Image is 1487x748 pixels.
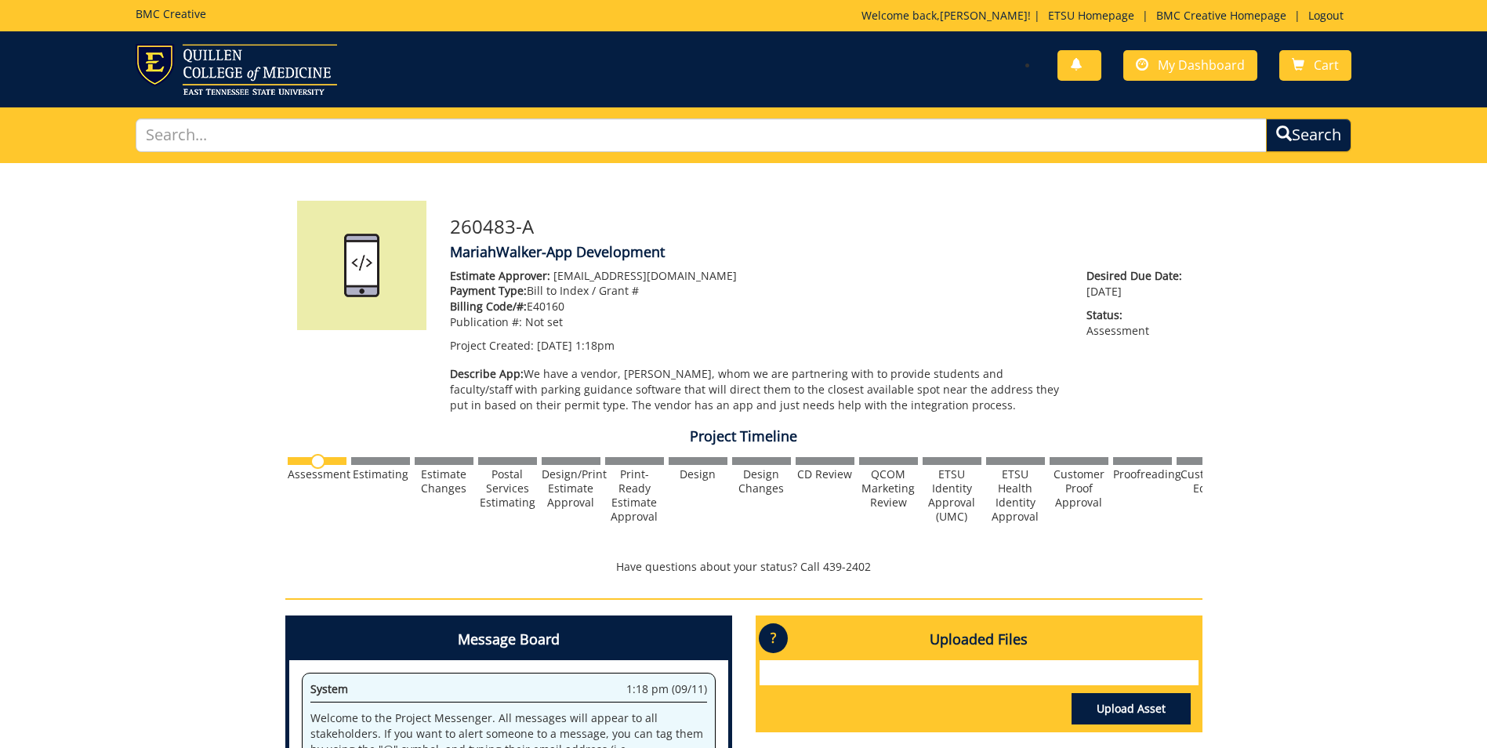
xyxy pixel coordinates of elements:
[1177,467,1235,496] div: Customer Edits
[859,467,918,510] div: QCOM Marketing Review
[450,314,522,329] span: Publication #:
[940,8,1028,23] a: [PERSON_NAME]
[1158,56,1245,74] span: My Dashboard
[1148,8,1294,23] a: BMC Creative Homepage
[1086,307,1190,339] p: Assessment
[759,623,788,653] p: ?
[136,118,1267,152] input: Search...
[732,467,791,496] div: Design Changes
[1113,467,1172,481] div: Proofreading
[537,338,615,353] span: [DATE] 1:18pm
[986,467,1045,524] div: ETSU Health Identity Approval
[1050,467,1108,510] div: Customer Proof Approval
[1279,50,1351,81] a: Cart
[1123,50,1257,81] a: My Dashboard
[450,338,534,353] span: Project Created:
[669,467,727,481] div: Design
[450,283,1064,299] p: Bill to Index / Grant #
[626,681,707,697] span: 1:18 pm (09/11)
[1086,268,1190,300] p: [DATE]
[525,314,563,329] span: Not set
[136,8,206,20] h5: BMC Creative
[450,245,1191,260] h4: MariahWalker-App Development
[1072,693,1191,724] a: Upload Asset
[1086,307,1190,323] span: Status:
[450,283,527,298] span: Payment Type:
[450,216,1191,237] h3: 260483-A
[289,619,728,660] h4: Message Board
[861,8,1351,24] p: Welcome back, ! | | |
[796,467,854,481] div: CD Review
[1300,8,1351,23] a: Logout
[605,467,664,524] div: Print-Ready Estimate Approval
[1040,8,1142,23] a: ETSU Homepage
[310,454,325,469] img: no
[415,467,473,496] div: Estimate Changes
[450,299,1064,314] p: E40160
[450,366,1064,413] p: We have a vendor, [PERSON_NAME], whom we are partnering with to provide students and faculty/staf...
[450,268,1064,284] p: [EMAIL_ADDRESS][DOMAIN_NAME]
[310,681,348,696] span: System
[1086,268,1190,284] span: Desired Due Date:
[288,467,346,481] div: Assessment
[285,429,1202,445] h4: Project Timeline
[450,366,524,381] span: Describe App:
[450,299,527,314] span: Billing Code/#:
[542,467,600,510] div: Design/Print Estimate Approval
[760,619,1199,660] h4: Uploaded Files
[923,467,981,524] div: ETSU Identity Approval (UMC)
[136,44,337,95] img: ETSU logo
[285,559,1202,575] p: Have questions about your status? Call 439-2402
[297,201,426,330] img: Product featured image
[450,268,550,283] span: Estimate Approver:
[351,467,410,481] div: Estimating
[478,467,537,510] div: Postal Services Estimating
[1314,56,1339,74] span: Cart
[1266,118,1351,152] button: Search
